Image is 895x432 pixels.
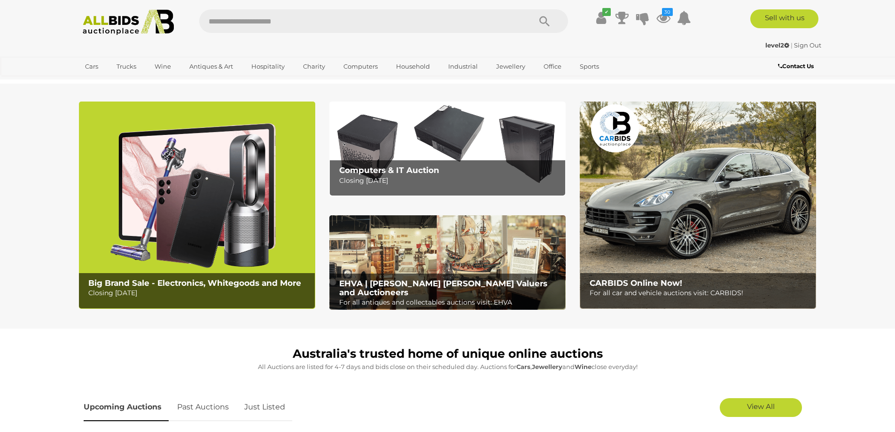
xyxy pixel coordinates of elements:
[590,278,682,288] b: CARBIDS Online Now!
[79,59,104,74] a: Cars
[79,102,315,309] a: Big Brand Sale - Electronics, Whitegoods and More Big Brand Sale - Electronics, Whitegoods and Mo...
[88,278,301,288] b: Big Brand Sale - Electronics, Whitegoods and More
[791,41,793,49] span: |
[656,9,670,26] a: 30
[590,287,811,299] p: For all car and vehicle auctions visit: CARBIDS!
[183,59,239,74] a: Antiques & Art
[750,9,818,28] a: Sell with us
[765,41,789,49] strong: level2
[580,102,816,309] img: CARBIDS Online Now!
[88,287,310,299] p: Closing [DATE]
[329,215,566,310] a: EHVA | Evans Hastings Valuers and Auctioneers EHVA | [PERSON_NAME] [PERSON_NAME] Valuers and Auct...
[170,393,236,421] a: Past Auctions
[79,74,158,90] a: [GEOGRAPHIC_DATA]
[110,59,142,74] a: Trucks
[297,59,331,74] a: Charity
[794,41,821,49] a: Sign Out
[521,9,568,33] button: Search
[339,175,560,187] p: Closing [DATE]
[339,165,439,175] b: Computers & IT Auction
[720,398,802,417] a: View All
[148,59,177,74] a: Wine
[84,347,812,361] h1: Australia's trusted home of unique online auctions
[339,279,547,297] b: EHVA | [PERSON_NAME] [PERSON_NAME] Valuers and Auctioneers
[537,59,568,74] a: Office
[329,102,566,196] img: Computers & IT Auction
[237,393,292,421] a: Just Listed
[778,63,814,70] b: Contact Us
[390,59,436,74] a: Household
[78,9,179,35] img: Allbids.com.au
[339,297,560,308] p: For all antiques and collectables auctions visit: EHVA
[516,363,530,370] strong: Cars
[490,59,531,74] a: Jewellery
[329,215,566,310] img: EHVA | Evans Hastings Valuers and Auctioneers
[329,102,566,196] a: Computers & IT Auction Computers & IT Auction Closing [DATE]
[442,59,484,74] a: Industrial
[337,59,384,74] a: Computers
[602,8,611,16] i: ✔
[747,402,775,411] span: View All
[662,8,673,16] i: 30
[245,59,291,74] a: Hospitality
[532,363,562,370] strong: Jewellery
[84,361,812,372] p: All Auctions are listed for 4-7 days and bids close on their scheduled day. Auctions for , and cl...
[84,393,169,421] a: Upcoming Auctions
[765,41,791,49] a: level2
[594,9,608,26] a: ✔
[580,102,816,309] a: CARBIDS Online Now! CARBIDS Online Now! For all car and vehicle auctions visit: CARBIDS!
[778,61,816,71] a: Contact Us
[79,102,315,309] img: Big Brand Sale - Electronics, Whitegoods and More
[574,59,605,74] a: Sports
[575,363,591,370] strong: Wine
